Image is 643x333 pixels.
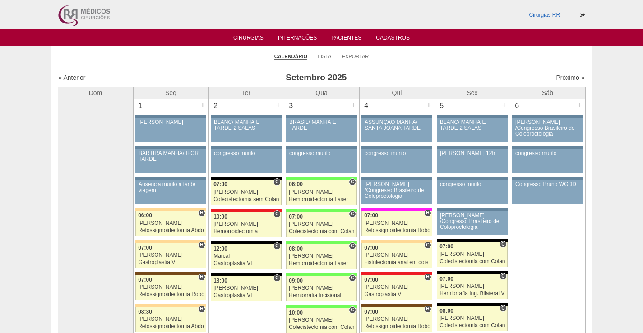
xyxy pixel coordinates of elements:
a: Internações [278,35,317,44]
div: congresso murilo [289,151,354,156]
a: Cadastros [376,35,410,44]
span: 07:00 [364,245,378,251]
div: Key: Bartira [361,240,432,243]
div: [PERSON_NAME] [364,316,430,322]
span: Hospital [424,210,431,217]
div: Retossigmoidectomia Robótica [138,292,204,297]
div: Hemorroidectomia Laser [289,196,354,202]
div: Key: Blanc [437,271,507,274]
div: [PERSON_NAME] [289,317,354,323]
span: 07:00 [289,214,303,220]
span: Consultório [349,178,356,186]
a: Cirurgias [233,35,264,42]
div: [PERSON_NAME] [138,220,204,226]
div: Key: Blanc [437,239,507,242]
a: congresso murilo [211,149,281,173]
div: Key: Bartira [135,304,206,307]
div: Key: Aviso [135,177,206,180]
div: Herniorrafia Ing. Bilateral VL [439,291,505,297]
span: Hospital [424,274,431,281]
a: congresso murilo [361,149,432,173]
div: Key: Bartira [135,240,206,243]
div: [PERSON_NAME] [289,285,354,291]
a: « Anterior [59,74,86,81]
a: H 07:00 [PERSON_NAME] Retossigmoidectomia Robótica [135,275,206,300]
div: Key: Assunção [211,209,281,212]
span: 07:00 [364,309,378,315]
a: H 06:00 [PERSON_NAME] Retossigmoidectomia Abdominal VL [135,211,206,236]
div: Key: Aviso [512,146,583,149]
div: Fistulectomia anal em dois tempos [364,260,430,265]
div: Key: Aviso [437,146,507,149]
div: Colecistectomia com Colangiografia VL [289,228,354,234]
div: Key: Aviso [512,115,583,118]
span: 10:00 [213,214,227,220]
th: Ter [208,87,284,99]
a: C 07:00 [PERSON_NAME] Colecistectomia sem Colangiografia VL [211,180,281,205]
div: 2 [209,99,223,113]
a: H 08:30 [PERSON_NAME] Retossigmoidectomia Abdominal VL [135,307,206,332]
div: + [350,99,357,111]
div: Key: Blanc [211,273,281,276]
div: Key: Brasil [286,177,356,180]
a: Congresso Bruno WGDD [512,180,583,204]
th: Sáb [510,87,585,99]
div: [PERSON_NAME] [364,284,430,290]
div: Retossigmoidectomia Abdominal VL [138,228,204,233]
div: + [425,99,433,111]
span: 06:00 [289,181,303,187]
span: Consultório [500,241,506,248]
div: + [274,99,282,111]
span: Consultório [273,274,280,282]
a: H 07:00 [PERSON_NAME] Gastroplastia VL [135,243,206,268]
span: 07:00 [439,243,453,250]
div: Marcal [213,253,279,259]
span: Hospital [198,210,205,217]
div: Colecistectomia com Colangiografia VL [289,324,354,330]
a: congresso murilo [437,180,507,204]
div: BARTIRA MANHÃ/ IFOR TARDE [139,151,203,162]
a: Pacientes [331,35,361,44]
span: Consultório [273,210,280,218]
div: [PERSON_NAME] [138,316,204,322]
th: Sex [435,87,510,99]
a: [PERSON_NAME] /Congresso Brasileiro de Coloproctologia [361,180,432,204]
a: C 10:00 [PERSON_NAME] Hemorroidectomia [211,212,281,237]
div: Key: Brasil [286,305,356,308]
div: Gastroplastia VL [364,292,430,297]
span: Consultório [273,178,280,186]
span: Hospital [198,306,205,313]
span: 07:00 [364,212,378,219]
span: Consultório [424,242,431,249]
div: Key: Santa Joana [361,304,432,307]
span: 08:00 [439,308,453,314]
div: congresso murilo [515,151,580,156]
div: 1 [134,99,148,113]
div: 4 [360,99,374,113]
a: C 06:00 [PERSON_NAME] Hemorroidectomia Laser [286,180,356,205]
a: BRASIL/ MANHÃ E TARDE [286,118,356,142]
span: Consultório [349,306,356,314]
a: [PERSON_NAME] /Congresso Brasileiro de Coloproctologia [512,118,583,142]
div: + [576,99,583,111]
div: Key: Aviso [286,146,356,149]
a: C 08:00 [PERSON_NAME] Hemorroidectomia Laser [286,244,356,269]
a: C 07:00 [PERSON_NAME] Fistulectomia anal em dois tempos [361,243,432,268]
div: Colecistectomia com Colangiografia VL [439,323,505,328]
span: 07:00 [213,181,227,187]
span: Consultório [273,242,280,250]
a: C 07:00 [PERSON_NAME] Colecistectomia com Colangiografia VL [437,242,507,267]
a: H 07:00 [PERSON_NAME] Retossigmoidectomia Robótica [361,211,432,236]
a: congresso murilo [286,149,356,173]
span: Consultório [349,210,356,218]
div: [PERSON_NAME] /Congresso Brasileiro de Coloproctologia [515,119,580,137]
div: Retossigmoidectomia Abdominal VL [138,324,204,329]
a: C 10:00 [PERSON_NAME] Colecistectomia com Colangiografia VL [286,308,356,333]
div: 3 [284,99,298,113]
div: [PERSON_NAME] [364,220,430,226]
div: BLANC/ MANHÃ E TARDE 2 SALAS [440,119,504,131]
a: C 13:00 [PERSON_NAME] Gastroplastia VL [211,276,281,301]
span: Consultório [500,273,506,280]
div: [PERSON_NAME] [213,189,279,195]
th: Qua [284,87,359,99]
